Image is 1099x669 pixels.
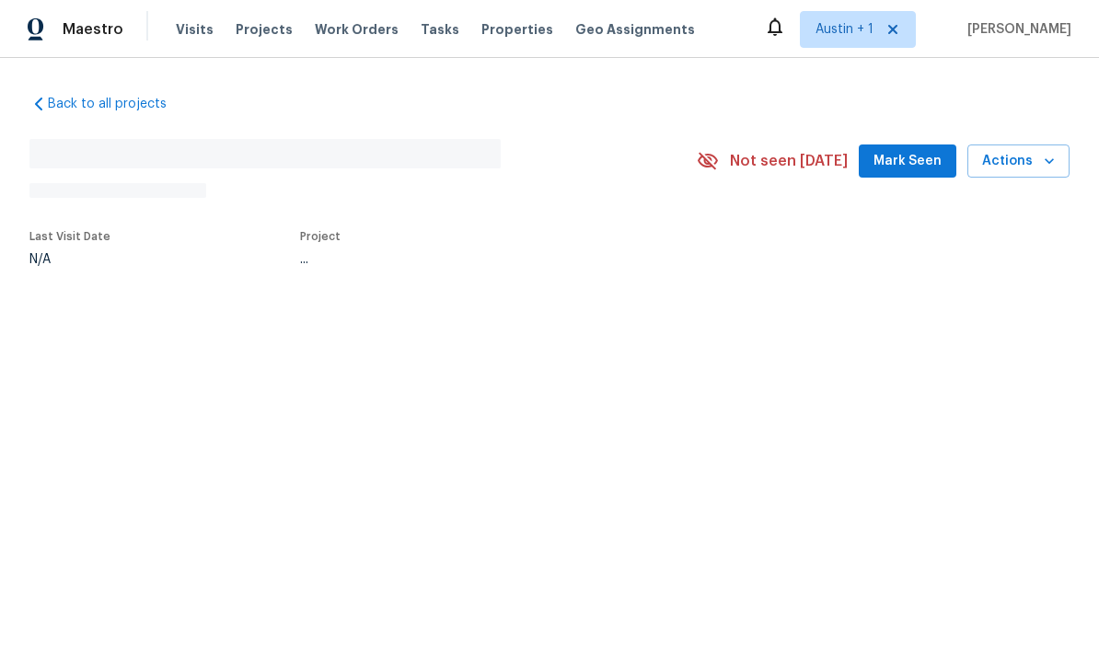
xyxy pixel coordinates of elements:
div: N/A [29,253,110,266]
a: Back to all projects [29,95,206,113]
span: Actions [982,150,1055,173]
span: Austin + 1 [816,20,873,39]
button: Actions [967,144,1070,179]
span: Properties [481,20,553,39]
span: Mark Seen [873,150,942,173]
span: Not seen [DATE] [730,152,848,170]
button: Mark Seen [859,144,956,179]
div: ... [300,253,654,266]
span: Project [300,231,341,242]
span: Maestro [63,20,123,39]
span: Last Visit Date [29,231,110,242]
span: Geo Assignments [575,20,695,39]
span: Projects [236,20,293,39]
span: Visits [176,20,214,39]
span: Work Orders [315,20,399,39]
span: [PERSON_NAME] [960,20,1071,39]
span: Tasks [421,23,459,36]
